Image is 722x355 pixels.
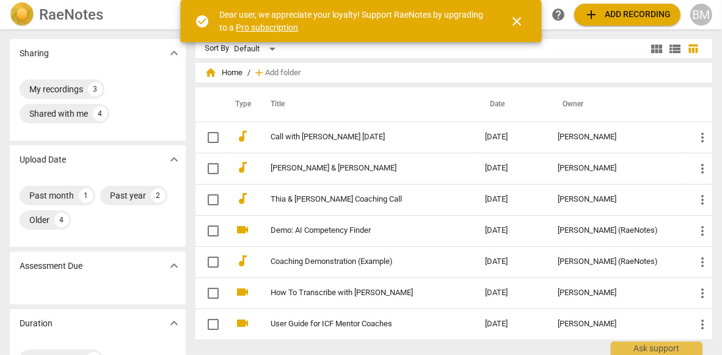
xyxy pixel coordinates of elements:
span: videocam [236,316,250,331]
th: Owner [548,87,685,122]
button: Show more [165,150,183,169]
span: expand_more [167,258,181,273]
p: Duration [20,317,53,330]
div: Shared with me [29,108,88,120]
div: Dear user, we appreciate your loyalty! Support RaeNotes by upgrading to a [220,9,488,34]
div: 3 [88,82,103,97]
a: Help [547,4,569,26]
a: Demo: AI Competency Finder [271,226,442,235]
p: Sharing [20,47,49,60]
a: [PERSON_NAME] & [PERSON_NAME] [271,164,442,173]
div: [PERSON_NAME] [558,195,676,204]
a: User Guide for ICF Mentor Coaches [271,320,442,329]
button: Close [503,7,532,36]
div: Past year [110,189,146,202]
td: [DATE] [475,153,548,184]
span: more_vert [695,161,710,176]
div: 4 [54,213,69,227]
span: audiotrack [236,254,250,268]
button: Tile view [647,40,666,58]
span: more_vert [695,130,710,145]
span: audiotrack [236,160,250,175]
span: add [584,7,599,22]
p: Upload Date [20,153,66,166]
span: audiotrack [236,129,250,144]
a: How To Transcribe with [PERSON_NAME] [271,288,442,298]
span: audiotrack [236,191,250,206]
span: expand_more [167,152,181,167]
button: Show more [165,314,183,332]
button: Upload [574,4,680,26]
span: view_module [649,42,664,56]
div: My recordings [29,83,83,95]
button: Show more [165,257,183,275]
button: BM [690,4,712,26]
td: [DATE] [475,246,548,277]
div: [PERSON_NAME] [558,133,676,142]
span: / [248,68,251,78]
span: expand_more [167,46,181,60]
span: Add folder [266,68,301,78]
button: List view [666,40,684,58]
span: more_vert [695,286,710,301]
span: videocam [236,285,250,299]
a: Pro subscription [236,23,299,32]
a: Coaching Demonstration (Example) [271,257,442,266]
span: videocam [236,222,250,237]
span: check_circle [195,14,210,29]
span: close [510,14,525,29]
div: [PERSON_NAME] (RaeNotes) [558,257,676,266]
a: Call with [PERSON_NAME] [DATE] [271,133,442,142]
span: more_vert [695,255,710,269]
div: [PERSON_NAME] [558,164,676,173]
div: Default [235,39,280,59]
div: [PERSON_NAME] [558,288,676,298]
a: Thia & [PERSON_NAME] Coaching Call [271,195,442,204]
button: Table view [684,40,702,58]
th: Date [475,87,548,122]
span: Home [205,67,243,79]
td: [DATE] [475,122,548,153]
td: [DATE] [475,309,548,340]
h2: RaeNotes [39,6,103,23]
span: table_chart [688,43,699,54]
td: [DATE] [475,277,548,309]
div: Ask support [611,342,702,355]
a: LogoRaeNotes [10,2,183,27]
div: 4 [93,106,108,121]
span: Add recording [584,7,671,22]
p: Assessment Due [20,260,82,273]
div: 2 [151,188,166,203]
div: [PERSON_NAME] [558,320,676,329]
div: Past month [29,189,74,202]
div: Older [29,214,49,226]
th: Type [226,87,257,122]
span: home [205,67,217,79]
span: add [253,67,266,79]
img: Logo [10,2,34,27]
td: [DATE] [475,184,548,215]
td: [DATE] [475,215,548,246]
span: more_vert [695,192,710,207]
div: [PERSON_NAME] (RaeNotes) [558,226,676,235]
span: help [551,7,566,22]
span: expand_more [167,316,181,331]
span: more_vert [695,317,710,332]
div: 1 [79,188,93,203]
span: view_list [668,42,682,56]
span: more_vert [695,224,710,238]
button: Show more [165,44,183,62]
div: Sort By [205,44,230,53]
th: Title [257,87,476,122]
